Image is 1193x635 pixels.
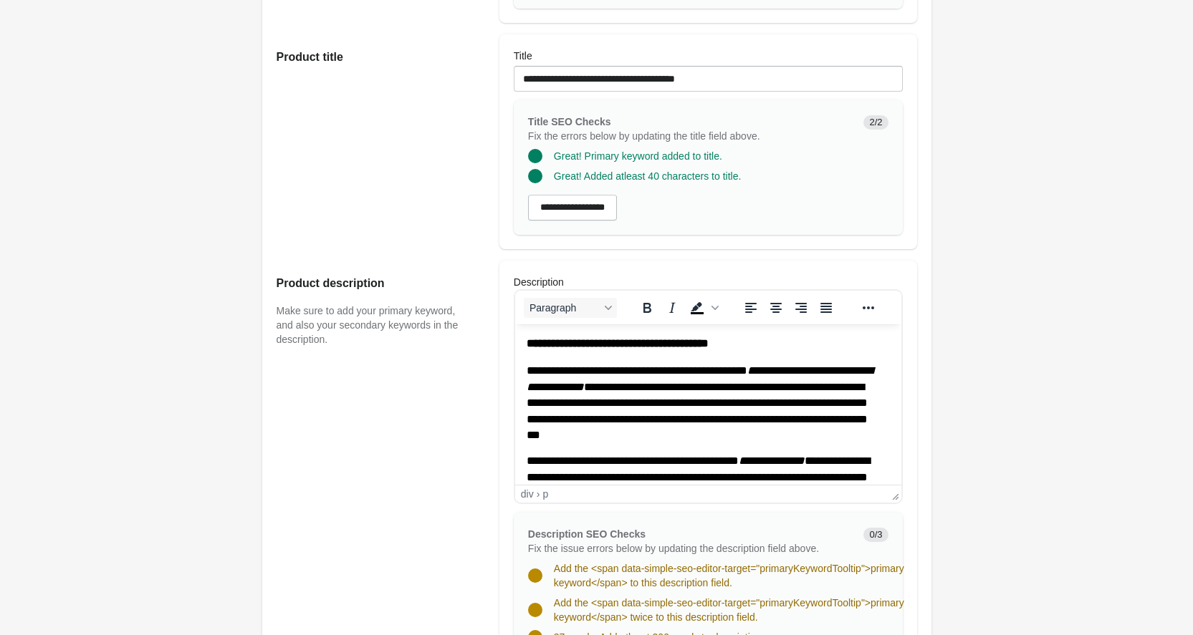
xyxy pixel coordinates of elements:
[11,11,375,510] body: Rich Text Area. Press ALT-0 for help.
[739,298,763,318] button: Align left
[554,170,741,182] span: Great! Added atleast 40 characters to title.
[528,528,646,540] span: Description SEO Checks
[277,49,471,66] h2: Product title
[524,298,617,318] button: Blocks
[554,563,904,588] span: Add the <span data-simple-seo-editor-target="primaryKeywordTooltip">primary keyword</span> to thi...
[515,324,901,485] iframe: Rich Text Area
[685,298,721,318] div: Background color
[530,302,600,314] span: Paragraph
[856,298,881,318] button: Reveal or hide additional toolbar items
[660,298,684,318] button: Italic
[277,304,471,346] p: Make sure to add your primary keyword, and also your secondary keywords in the description.
[528,116,611,127] span: Title SEO Checks
[863,115,888,130] span: 2/2
[814,298,838,318] button: Justify
[521,488,534,500] div: div
[537,488,540,500] div: ›
[863,528,888,542] span: 0/3
[542,488,548,500] div: p
[886,485,901,503] div: Press the Up and Down arrow keys to resize the editor.
[528,129,853,143] p: Fix the errors below by updating the title field above.
[277,275,471,292] h2: Product description
[554,597,904,623] span: Add the <span data-simple-seo-editor-target="primaryKeywordTooltip">primary keyword</span> twice ...
[554,150,722,162] span: Great! Primary keyword added to title.
[764,298,788,318] button: Align center
[635,298,659,318] button: Bold
[789,298,813,318] button: Align right
[514,49,532,63] label: Title
[528,541,853,556] p: Fix the issue errors below by updating the description field above.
